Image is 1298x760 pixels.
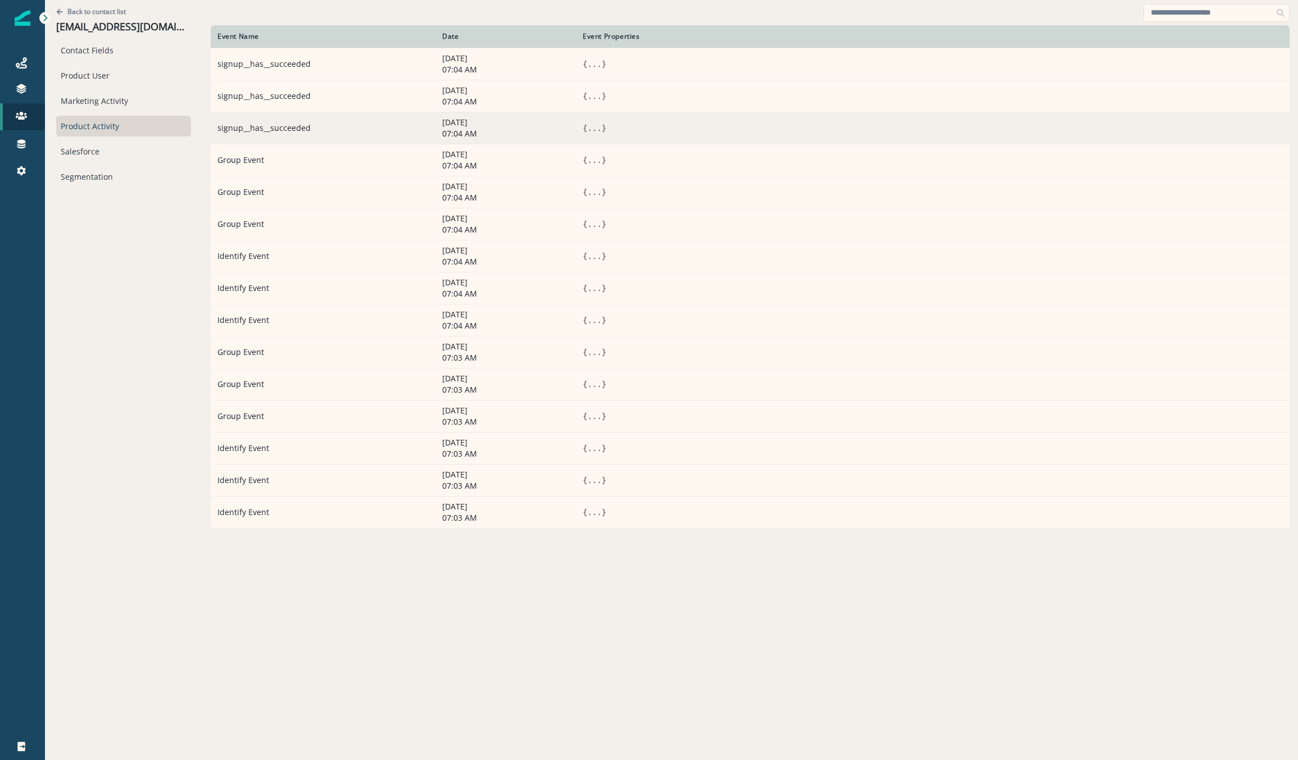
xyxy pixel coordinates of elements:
[67,7,126,16] p: Back to contact list
[587,411,601,422] button: ...
[583,348,587,357] span: {
[602,380,606,389] span: }
[442,320,569,331] p: 07:04 AM
[587,443,601,454] button: ...
[217,32,429,41] div: Event Name
[602,188,606,197] span: }
[587,122,601,134] button: ...
[211,80,435,112] td: signup__has__succeeded
[56,116,191,136] div: Product Activity
[442,341,569,352] p: [DATE]
[211,48,435,80] td: signup__has__succeeded
[15,10,30,26] img: Inflection
[211,240,435,272] td: Identify Event
[442,224,569,235] p: 07:04 AM
[602,284,606,293] span: }
[56,21,191,33] p: [EMAIL_ADDRESS][DOMAIN_NAME]
[587,475,601,486] button: ...
[442,53,569,64] p: [DATE]
[602,252,606,261] span: }
[442,256,569,267] p: 07:04 AM
[587,219,601,230] button: ...
[211,336,435,368] td: Group Event
[602,444,606,453] span: }
[56,166,191,187] div: Segmentation
[587,379,601,390] button: ...
[442,181,569,192] p: [DATE]
[587,507,601,518] button: ...
[442,384,569,395] p: 07:03 AM
[56,141,191,162] div: Salesforce
[211,208,435,240] td: Group Event
[583,412,587,421] span: {
[587,251,601,262] button: ...
[442,277,569,288] p: [DATE]
[602,92,606,101] span: }
[587,347,601,358] button: ...
[583,156,587,165] span: {
[442,352,569,363] p: 07:03 AM
[56,90,191,111] div: Marketing Activity
[442,437,569,448] p: [DATE]
[442,448,569,459] p: 07:03 AM
[442,192,569,203] p: 07:04 AM
[602,316,606,325] span: }
[442,373,569,384] p: [DATE]
[587,90,601,102] button: ...
[602,508,606,517] span: }
[602,348,606,357] span: }
[442,309,569,320] p: [DATE]
[442,32,569,41] div: Date
[442,213,569,224] p: [DATE]
[442,416,569,427] p: 07:03 AM
[211,464,435,496] td: Identify Event
[583,220,587,229] span: {
[587,315,601,326] button: ...
[211,304,435,336] td: Identify Event
[602,124,606,133] span: }
[56,7,126,16] button: Go back
[211,368,435,400] td: Group Event
[211,112,435,144] td: signup__has__succeeded
[602,412,606,421] span: }
[211,400,435,432] td: Group Event
[602,220,606,229] span: }
[442,501,569,512] p: [DATE]
[56,65,191,86] div: Product User
[211,176,435,208] td: Group Event
[442,96,569,107] p: 07:04 AM
[442,160,569,171] p: 07:04 AM
[442,512,569,524] p: 07:03 AM
[583,92,587,101] span: {
[583,508,587,517] span: {
[587,154,601,166] button: ...
[442,469,569,480] p: [DATE]
[442,245,569,256] p: [DATE]
[587,283,601,294] button: ...
[583,380,587,389] span: {
[583,32,1283,41] div: Event Properties
[583,188,587,197] span: {
[211,496,435,528] td: Identify Event
[442,288,569,299] p: 07:04 AM
[583,252,587,261] span: {
[211,272,435,304] td: Identify Event
[583,124,587,133] span: {
[587,186,601,198] button: ...
[56,40,191,61] div: Contact Fields
[442,480,569,492] p: 07:03 AM
[442,117,569,128] p: [DATE]
[442,85,569,96] p: [DATE]
[583,476,587,485] span: {
[587,58,601,70] button: ...
[442,149,569,160] p: [DATE]
[583,60,587,69] span: {
[442,128,569,139] p: 07:04 AM
[602,476,606,485] span: }
[442,405,569,416] p: [DATE]
[602,60,606,69] span: }
[583,316,587,325] span: {
[583,284,587,293] span: {
[442,64,569,75] p: 07:04 AM
[583,444,587,453] span: {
